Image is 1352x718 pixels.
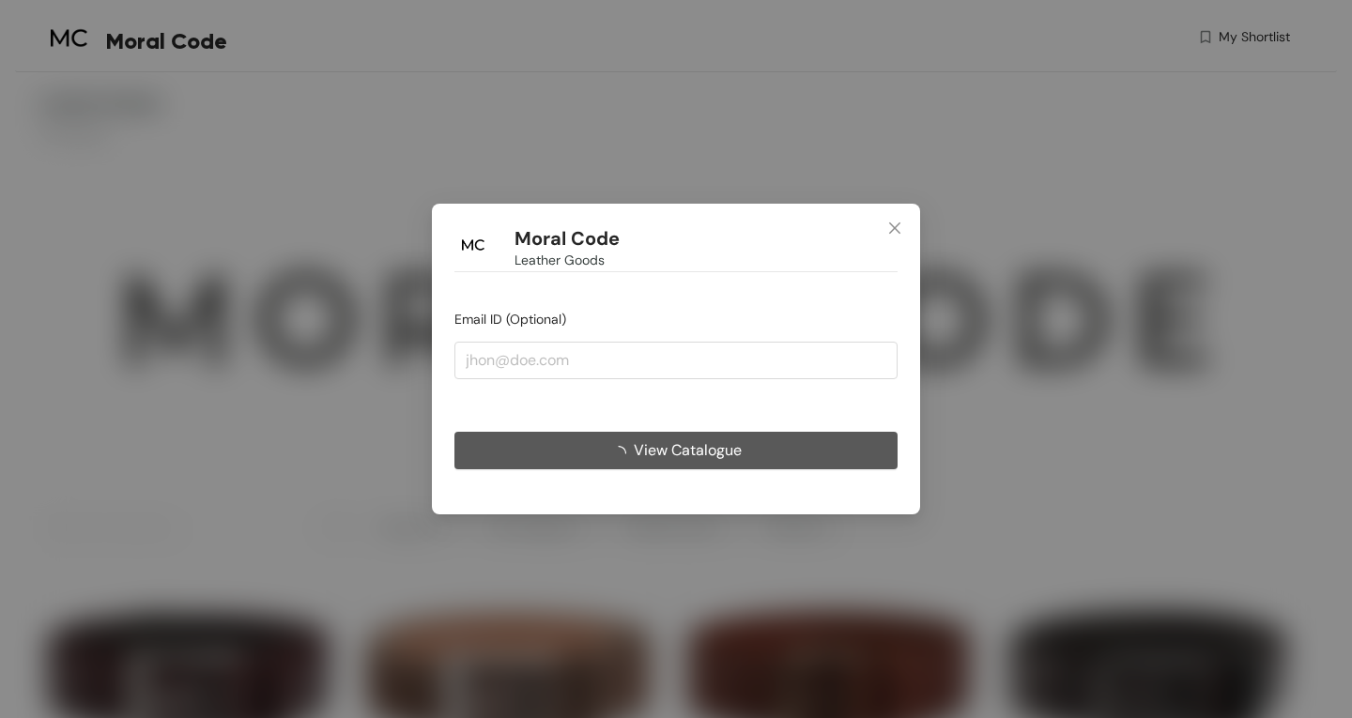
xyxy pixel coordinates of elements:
[454,311,566,328] span: Email ID (Optional)
[515,227,620,251] h1: Moral Code
[611,446,634,461] span: loading
[887,221,902,236] span: close
[454,342,898,379] input: jhon@doe.com
[454,226,492,264] img: Buyer Portal
[869,204,920,254] button: Close
[454,432,898,469] button: View Catalogue
[515,250,605,270] span: Leather Goods
[634,438,742,462] span: View Catalogue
